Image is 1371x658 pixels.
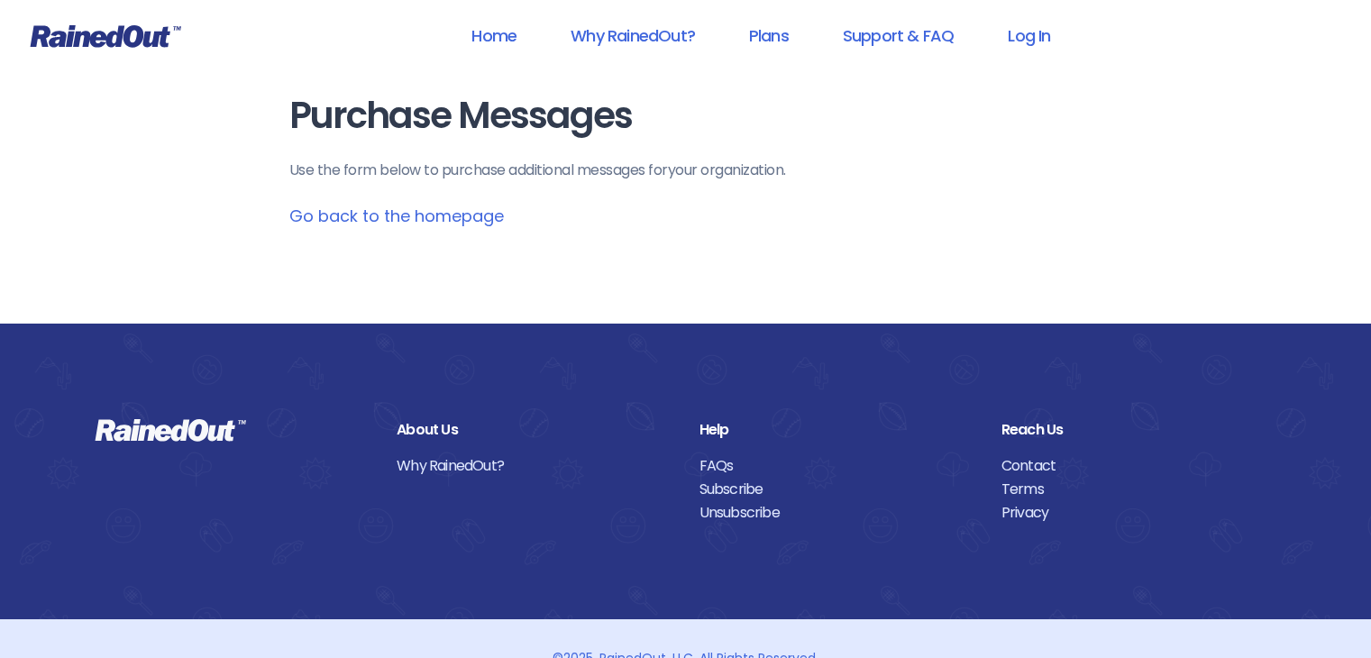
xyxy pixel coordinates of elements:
a: FAQs [699,454,974,478]
p: Use the form below to purchase additional messages for your organization . [289,160,1083,181]
a: Terms [1001,478,1276,501]
a: Privacy [1001,501,1276,525]
a: Why RainedOut? [397,454,672,478]
h1: Purchase Messages [289,96,1083,136]
a: Support & FAQ [819,15,977,56]
a: Plans [726,15,812,56]
a: Contact [1001,454,1276,478]
a: Why RainedOut? [547,15,718,56]
div: Reach Us [1001,418,1276,442]
a: Subscribe [699,478,974,501]
a: Go back to the homepage [289,205,504,227]
a: Home [448,15,540,56]
div: Help [699,418,974,442]
div: About Us [397,418,672,442]
a: Unsubscribe [699,501,974,525]
a: Log In [984,15,1074,56]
